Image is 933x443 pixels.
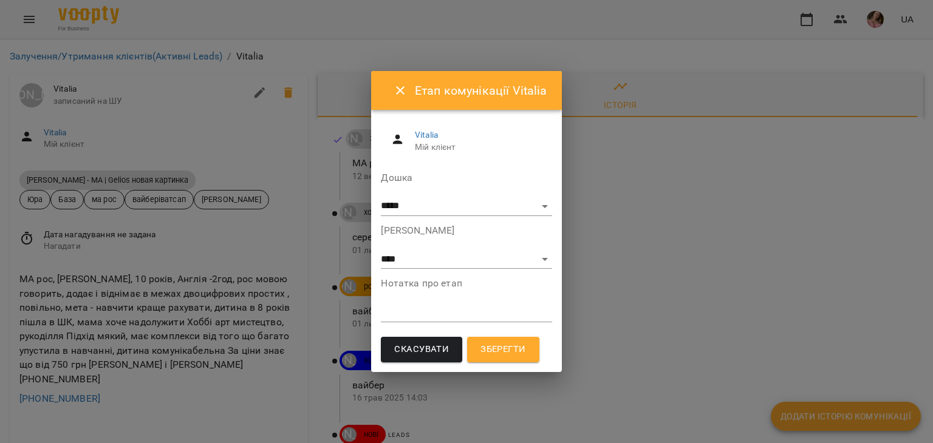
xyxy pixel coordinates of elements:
[394,342,449,357] span: Скасувати
[381,226,552,235] label: [PERSON_NAME]
[381,337,462,362] button: Скасувати
[467,337,539,362] button: Зберегти
[480,342,525,357] span: Зберегти
[415,141,542,154] span: Мій клієнт
[415,81,547,100] h6: Етап комунікації Vitalia
[381,279,552,288] label: Нотатка про етап
[381,173,552,183] label: Дошка
[386,76,415,105] button: Close
[415,130,438,140] a: Vitalia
